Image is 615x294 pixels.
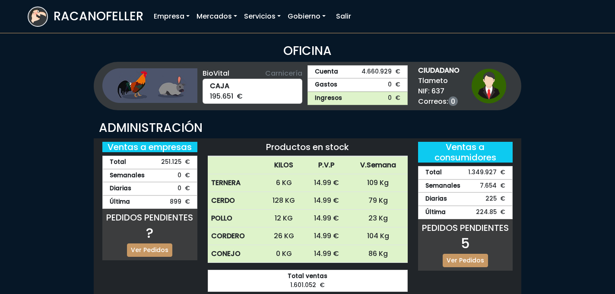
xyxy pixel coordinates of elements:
[208,142,408,152] h5: Productos en stock
[418,142,513,163] h5: Ventas a consumidores
[472,69,506,103] img: ciudadano1.png
[349,192,408,210] td: 79 Kg
[418,65,460,76] strong: CIUDADANO
[210,81,295,91] strong: CAJA
[203,79,303,104] div: 195.651 €
[304,245,348,263] td: 14.99 €
[418,86,460,96] span: NIF: 637
[203,68,303,79] div: BioVital
[241,8,284,25] a: Servicios
[349,210,408,227] td: 23 Kg
[307,78,408,92] a: Gastos0 €
[418,166,513,179] div: 1.349.927 €
[110,158,126,167] strong: Total
[263,174,304,192] td: 6 KG
[146,223,153,243] span: ?
[110,184,131,193] strong: Diarias
[102,156,197,169] div: 251.125 €
[349,227,408,245] td: 104 Kg
[425,208,446,217] strong: Última
[315,80,337,89] strong: Gastos
[418,96,460,107] span: Correos:
[208,174,264,192] th: TERNERA
[29,7,47,24] img: logoracarojo.png
[425,168,442,177] strong: Total
[418,179,513,193] div: 7.654 €
[208,270,408,292] div: 1.601.052 €
[349,245,408,263] td: 86 Kg
[349,174,408,192] td: 109 Kg
[263,227,304,245] td: 26 KG
[102,212,197,223] h5: PEDIDOS PENDIENTES
[443,254,488,267] a: Ver Pedidos
[208,210,264,227] th: POLLO
[304,174,348,192] td: 14.99 €
[127,243,172,257] a: Ver Pedidos
[110,198,130,207] strong: Última
[150,8,193,25] a: Empresa
[102,142,197,152] h5: Ventas a empresas
[284,8,329,25] a: Gobierno
[425,195,447,204] strong: Diarias
[28,4,143,29] a: RACANOFELLER
[263,157,304,174] th: KILOS
[304,210,348,227] td: 14.99 €
[315,67,338,77] strong: Cuenta
[263,210,304,227] td: 12 KG
[333,8,355,25] a: Salir
[193,8,241,25] a: Mercados
[304,192,348,210] td: 14.99 €
[28,44,587,58] h3: OFICINA
[102,195,197,209] div: 899 €
[448,96,458,106] a: 0
[307,92,408,105] a: Ingresos0 €
[315,94,342,103] strong: Ingresos
[208,227,264,245] th: CORDERO
[304,157,348,174] th: P.V.P
[208,245,264,263] th: CONEJO
[418,76,460,86] span: Tlameto
[461,233,470,253] span: 5
[99,121,516,135] h3: ADMINISTRACIÓN
[307,65,408,79] a: Cuenta4.660.929 €
[418,192,513,206] div: 225 €
[110,171,145,180] strong: Semanales
[54,9,143,24] h3: RACANOFELLER
[304,227,348,245] td: 14.99 €
[215,272,400,281] strong: Total ventas
[418,206,513,219] div: 224.85 €
[263,192,304,210] td: 128 KG
[102,68,197,103] img: ganaderia.png
[418,223,513,233] h5: PEDIDOS PENDIENTES
[102,169,197,182] div: 0 €
[425,182,460,191] strong: Semanales
[349,157,408,174] th: V.Semana
[102,182,197,195] div: 0 €
[265,68,302,79] span: Carnicería
[263,245,304,263] td: 0 KG
[208,192,264,210] th: CERDO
